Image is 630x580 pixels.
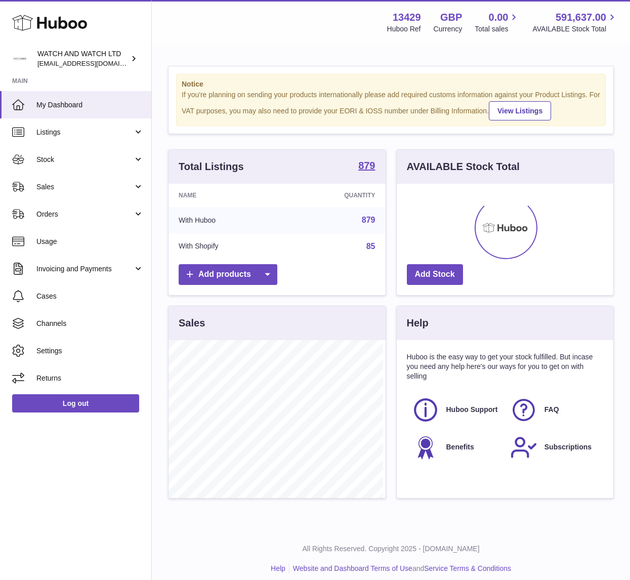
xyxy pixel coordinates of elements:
div: Currency [434,24,463,34]
div: WATCH AND WATCH LTD [37,49,129,68]
strong: GBP [440,11,462,24]
span: Huboo Support [446,405,498,415]
h3: Total Listings [179,160,244,174]
span: 0.00 [489,11,509,24]
td: With Shopify [169,233,285,260]
a: View Listings [489,101,551,120]
th: Name [169,184,285,207]
span: Channels [36,319,144,328]
a: 591,637.00 AVAILABLE Stock Total [532,11,618,34]
a: Log out [12,394,139,412]
span: Usage [36,237,144,246]
span: Returns [36,374,144,383]
div: If you're planning on sending your products internationally please add required customs informati... [182,90,600,120]
span: Benefits [446,442,474,452]
strong: Notice [182,79,600,89]
p: All Rights Reserved. Copyright 2025 - [DOMAIN_NAME] [160,544,622,554]
a: FAQ [510,396,598,424]
li: and [289,564,511,573]
span: Orders [36,210,133,219]
a: Huboo Support [412,396,500,424]
a: 879 [358,160,375,173]
span: My Dashboard [36,100,144,110]
h3: Help [407,316,429,330]
img: baris@watchandwatch.co.uk [12,51,27,66]
a: Service Terms & Conditions [424,564,511,572]
h3: AVAILABLE Stock Total [407,160,520,174]
span: [EMAIL_ADDRESS][DOMAIN_NAME] [37,59,149,67]
p: Huboo is the easy way to get your stock fulfilled. But incase you need any help here's our ways f... [407,352,604,381]
a: Help [271,564,285,572]
span: Total sales [475,24,520,34]
span: FAQ [544,405,559,415]
span: Stock [36,155,133,164]
a: Subscriptions [510,434,598,461]
h3: Sales [179,316,205,330]
span: Listings [36,128,133,137]
a: 879 [362,216,375,224]
a: 0.00 Total sales [475,11,520,34]
div: Huboo Ref [387,24,421,34]
th: Quantity [285,184,385,207]
strong: 13429 [393,11,421,24]
span: AVAILABLE Stock Total [532,24,618,34]
span: 591,637.00 [556,11,606,24]
td: With Huboo [169,207,285,233]
span: Sales [36,182,133,192]
span: Cases [36,292,144,301]
span: Settings [36,346,144,356]
a: Add products [179,264,277,285]
a: Benefits [412,434,500,461]
span: Subscriptions [544,442,592,452]
a: 85 [366,242,375,251]
strong: 879 [358,160,375,171]
span: Invoicing and Payments [36,264,133,274]
a: Website and Dashboard Terms of Use [293,564,412,572]
a: Add Stock [407,264,463,285]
